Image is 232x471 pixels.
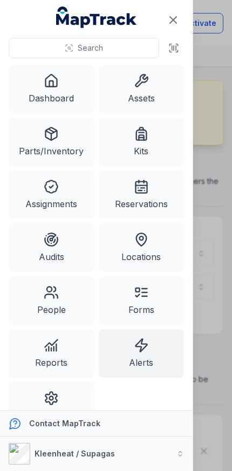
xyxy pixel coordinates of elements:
a: Settings [9,382,94,431]
button: Close navigation [162,9,185,31]
a: Parts/Inventory [9,118,94,166]
a: Reservations [99,170,185,219]
button: Search [9,38,159,58]
a: Locations [99,223,185,272]
a: Dashboard [9,65,94,113]
a: Reports [9,329,94,378]
a: MapTrack [56,6,137,28]
span: Search [78,43,103,53]
strong: Contact MapTrack [29,419,100,428]
a: Kits [99,118,185,166]
a: Assignments [9,170,94,219]
a: Audits [9,223,94,272]
a: People [9,276,94,325]
a: Assets [99,65,185,113]
a: Alerts [99,329,185,378]
strong: Kleenheat / Supagas [35,449,115,458]
a: Forms [99,276,185,325]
